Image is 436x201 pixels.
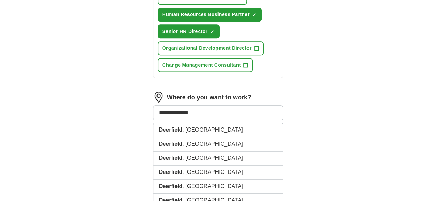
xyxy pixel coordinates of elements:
span: Human Resources Business Partner [162,11,250,18]
li: , [GEOGRAPHIC_DATA] [153,151,283,165]
li: , [GEOGRAPHIC_DATA] [153,165,283,179]
strong: Deerfield [159,127,182,133]
button: Senior HR Director✓ [158,24,220,38]
button: Organizational Development Director [158,41,264,55]
span: Organizational Development Director [162,45,252,52]
strong: Deerfield [159,183,182,189]
strong: Deerfield [159,141,182,147]
span: ✓ [252,12,256,18]
span: Change Management Consultant [162,62,241,69]
label: Where do you want to work? [167,93,251,102]
li: , [GEOGRAPHIC_DATA] [153,179,283,193]
button: Change Management Consultant [158,58,253,72]
img: location.png [153,92,164,103]
span: ✓ [210,29,214,35]
strong: Deerfield [159,155,182,161]
strong: Deerfield [159,169,182,175]
button: Human Resources Business Partner✓ [158,8,262,22]
li: , [GEOGRAPHIC_DATA] [153,137,283,151]
span: Senior HR Director [162,28,208,35]
li: , [GEOGRAPHIC_DATA] [153,123,283,137]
